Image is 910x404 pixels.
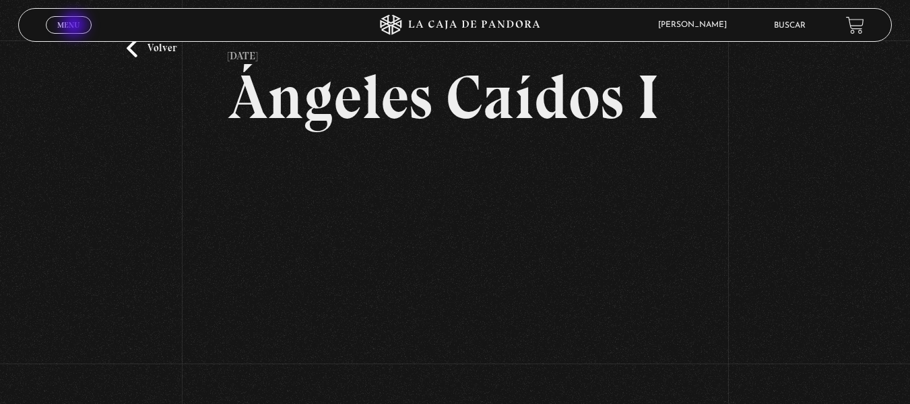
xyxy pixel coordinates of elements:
p: [DATE] [228,39,257,66]
a: View your shopping cart [846,16,864,34]
a: Buscar [774,22,806,30]
a: Volver [127,39,176,57]
span: Menu [57,21,79,29]
span: Cerrar [53,32,84,42]
span: [PERSON_NAME] [651,21,740,29]
h2: Ángeles Caídos I [228,66,682,128]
